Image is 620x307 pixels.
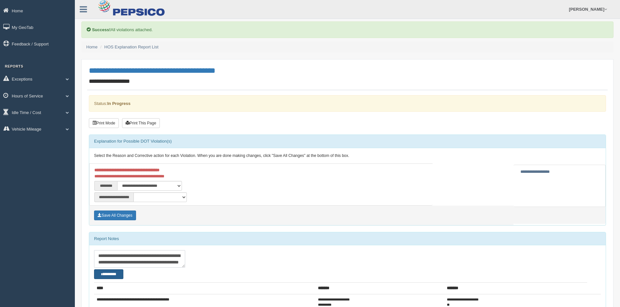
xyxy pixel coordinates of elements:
[107,101,131,106] strong: In Progress
[104,45,158,49] a: HOS Explanation Report List
[81,21,613,38] div: All violations attached.
[89,148,606,164] div: Select the Reason and Corrective action for each Violation. When you are done making changes, cli...
[122,118,160,128] button: Print This Page
[89,232,606,245] div: Report Notes
[89,118,119,128] button: Print Mode
[94,269,123,279] button: Change Filter Options
[89,135,606,148] div: Explanation for Possible DOT Violation(s)
[89,95,606,112] div: Status:
[92,27,111,32] b: Success!
[94,211,136,220] button: Save
[86,45,98,49] a: Home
